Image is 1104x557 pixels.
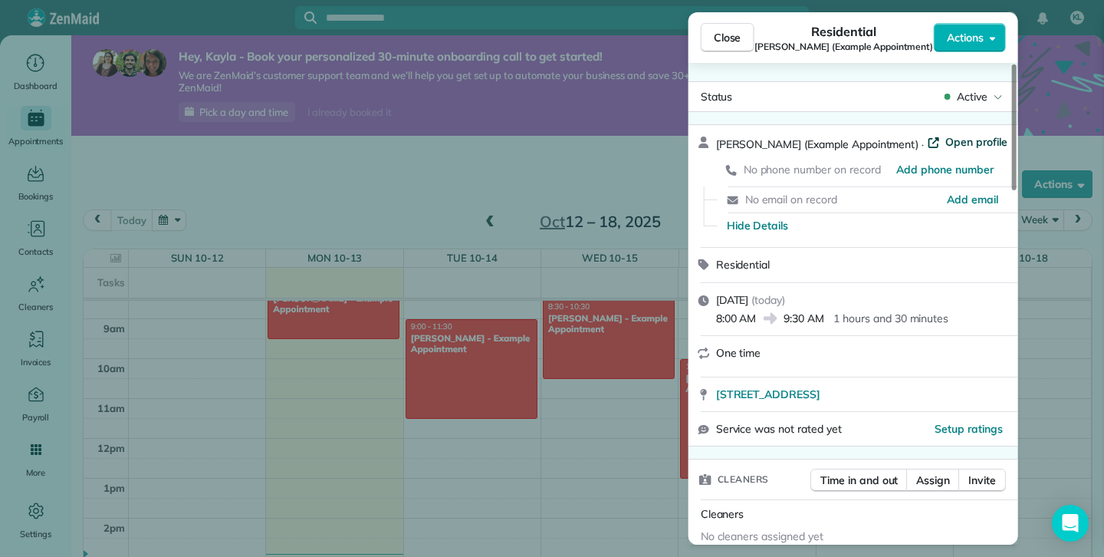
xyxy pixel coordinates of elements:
span: Setup ratings [935,422,1003,436]
p: 1 hours and 30 minutes [833,311,948,326]
span: Residential [716,258,770,272]
button: Close [701,23,754,52]
span: 8:00 AM [716,311,757,326]
span: Invite [968,473,996,488]
span: Cleaners [701,507,744,521]
span: Cleaners [718,472,769,487]
span: Open profile [945,134,1007,150]
a: Add phone number [896,162,993,177]
span: [PERSON_NAME] (Example Appointment) [754,41,933,53]
span: [STREET_ADDRESS] [716,387,820,402]
span: Residential [811,22,876,41]
a: [STREET_ADDRESS] [716,387,1009,402]
a: Add email [947,192,998,207]
span: One time [716,346,761,360]
span: Active [957,89,987,104]
span: No phone number on record [744,163,881,176]
span: [PERSON_NAME] (Example Appointment) [716,137,919,151]
span: · [918,138,927,150]
span: Assign [916,473,950,488]
span: No email on record [745,193,837,206]
button: Setup ratings [935,421,1003,437]
span: Status [701,90,733,104]
button: Time in and out [810,469,908,492]
span: Service was not rated yet [716,421,842,437]
button: Hide Details [727,218,789,233]
span: [DATE] [716,293,749,307]
span: No cleaners assigned yet [701,529,823,543]
span: Close [714,30,741,45]
button: Assign [906,469,960,492]
span: 9:30 AM [784,311,824,326]
div: Open Intercom Messenger [1052,505,1089,542]
span: Time in and out [820,473,898,488]
span: ( today ) [751,293,785,307]
a: Open profile [927,134,1007,150]
span: Actions [947,30,984,45]
button: Invite [958,469,1006,492]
